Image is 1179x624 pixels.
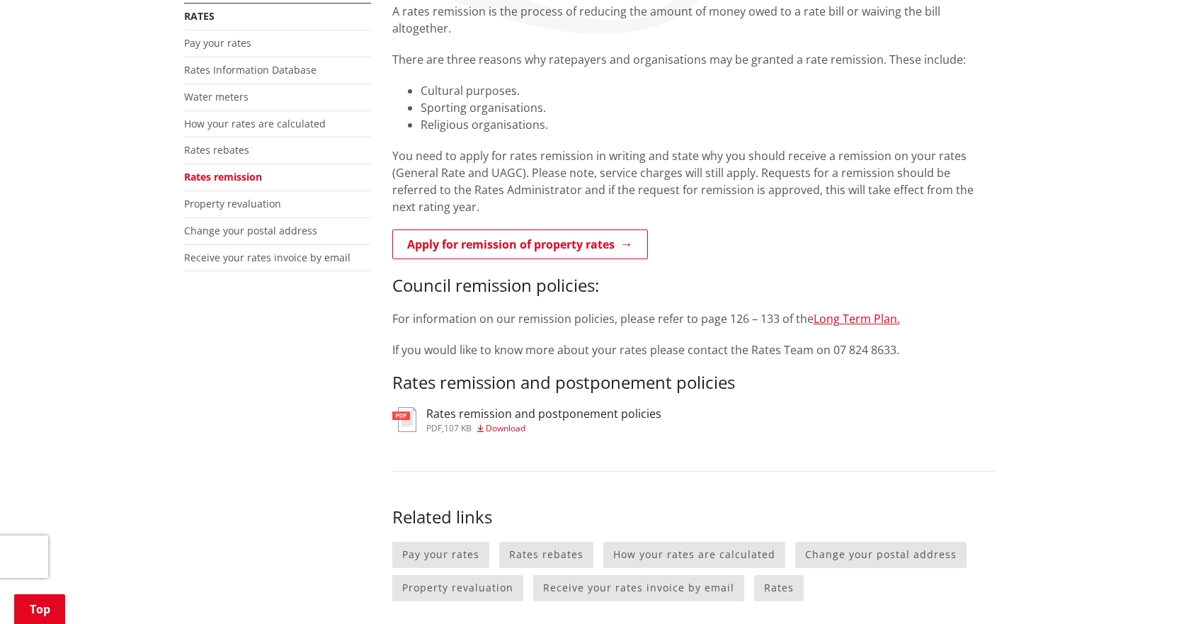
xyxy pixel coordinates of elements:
p: You need to apply for rates remission in writing and state why you should receive a remission on ... [392,147,996,215]
a: Change your postal address [184,224,317,237]
span: Download [486,422,525,434]
a: Rates rebates [499,542,593,568]
a: Rates rebates [184,143,249,157]
a: Receive your rates invoice by email [184,251,351,264]
p: If you would like to know more about your rates please contact the Rates Team on 07 824 8633. [392,341,996,358]
a: How your rates are calculated [184,117,326,130]
a: Rates [184,9,215,23]
h3: Related links [392,507,996,528]
h3: Council remission policies: [392,276,996,296]
a: Rates remission [184,170,262,183]
img: document-pdf.svg [392,407,416,432]
a: Rates [754,575,804,601]
h3: Rates remission and postponement policies [426,407,661,421]
a: Rates Information Database [184,63,317,76]
h3: Rates remission and postponement policies [392,373,996,393]
a: Long Term Plan. [814,311,900,327]
iframe: Messenger Launcher [1114,565,1165,616]
a: Rates remission and postponement policies pdf,107 KB Download [392,407,661,433]
a: How your rates are calculated [603,542,785,568]
a: Change your postal address [795,542,967,568]
p: There are three reasons why ratepayers and organisations may be granted a rate remission. These i... [392,51,996,68]
span: 107 KB [444,422,472,434]
li: Cultural purposes. [421,82,996,99]
a: Pay your rates [184,36,251,50]
li: Sporting organisations. [421,99,996,116]
li: Religious organisations. [421,116,996,133]
a: Top [14,594,65,624]
a: Property revaluation [184,197,281,210]
a: Water meters [184,90,249,103]
a: Receive your rates invoice by email [533,575,744,601]
a: Pay your rates [392,542,489,568]
span: pdf [426,422,442,434]
p: A rates remission is the process of reducing the amount of money owed to a rate bill or waiving t... [392,3,996,37]
div: , [426,424,661,433]
p: For information on our remission policies, please refer to page 126 – 133 of the [392,310,996,327]
a: Apply for remission of property rates [392,229,648,259]
a: Property revaluation [392,575,523,601]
